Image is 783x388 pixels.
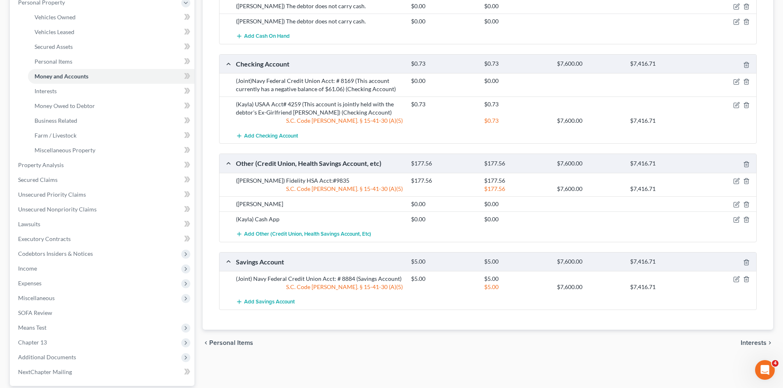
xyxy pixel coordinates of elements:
div: (Kayla) Cash App [232,215,407,223]
a: Secured Claims [12,172,194,187]
i: chevron_left [203,340,209,346]
a: Interests [28,84,194,99]
div: $7,600.00 [553,160,626,168]
div: $0.00 [480,200,553,208]
span: Secured Assets [35,43,73,50]
span: Codebtors Insiders & Notices [18,250,93,257]
span: SOFA Review [18,309,52,316]
span: Personal Items [209,340,253,346]
div: ([PERSON_NAME]) The debtor does not carry cash. [232,17,407,25]
div: $0.00 [480,77,553,85]
button: Add Savings Account [236,294,295,310]
a: NextChapter Mailing [12,365,194,379]
span: Miscellaneous Property [35,147,95,154]
button: chevron_left Personal Items [203,340,253,346]
span: Property Analysis [18,161,64,168]
span: Personal Items [35,58,72,65]
span: NextChapter Mailing [18,368,72,375]
div: $7,416.71 [626,283,699,291]
a: Lawsuits [12,217,194,232]
a: Miscellaneous Property [28,143,194,158]
div: $7,600.00 [553,283,626,291]
span: Secured Claims [18,176,58,183]
a: Personal Items [28,54,194,69]
div: $7,600.00 [553,185,626,193]
div: (Joint)Navy Federal Credit Union Acct: # 8169 (This account currently has a negative balance of $... [232,77,407,93]
span: Expenses [18,280,42,287]
a: Secured Assets [28,39,194,54]
a: SOFA Review [12,305,194,320]
a: Unsecured Priority Claims [12,187,194,202]
button: Interests chevron_right [741,340,773,346]
div: $0.00 [480,2,553,10]
span: Money and Accounts [35,73,88,80]
div: $5.00 [407,275,480,283]
span: Means Test [18,324,46,331]
span: Add Savings Account [244,299,295,305]
div: S.C. Code [PERSON_NAME]. § 15-41-30 (A)(5) [232,185,407,193]
div: $7,600.00 [553,60,626,68]
div: $0.00 [407,215,480,223]
div: $5.00 [480,275,553,283]
i: chevron_right [767,340,773,346]
div: $7,416.71 [626,117,699,125]
span: Executory Contracts [18,235,71,242]
span: Add Cash on Hand [244,33,290,40]
a: Money Owed to Debtor [28,99,194,113]
div: $0.00 [407,200,480,208]
button: Add Other (Credit Union, Health Savings Account, etc) [236,227,371,242]
a: Vehicles Leased [28,25,194,39]
a: Farm / Livestock [28,128,194,143]
span: Lawsuits [18,220,40,227]
span: Additional Documents [18,354,76,360]
div: $0.00 [480,17,553,25]
a: Property Analysis [12,158,194,172]
div: $0.73 [407,100,480,108]
div: $0.00 [407,77,480,85]
button: Add Cash on Hand [236,29,290,44]
a: Executory Contracts [12,232,194,246]
span: Chapter 13 [18,339,47,346]
div: $0.73 [480,117,553,125]
span: Farm / Livestock [35,132,76,139]
div: ([PERSON_NAME]) Fidelity HSA Acct:#9835 [232,177,407,185]
span: Interests [741,340,767,346]
div: Other (Credit Union, Health Savings Account, etc) [232,159,407,168]
span: 4 [772,360,778,367]
span: Miscellaneous [18,294,55,301]
div: Savings Account [232,257,407,266]
div: $0.73 [407,60,480,68]
div: $177.56 [407,160,480,168]
span: Interests [35,87,57,94]
span: Income [18,265,37,272]
div: $177.56 [407,177,480,185]
div: $177.56 [480,177,553,185]
div: $0.73 [480,100,553,108]
span: Add Checking Account [244,133,298,139]
div: $7,416.71 [626,60,699,68]
div: (Joint) Navy Federal Credit Union Acct: # 8884 (Savings Account) [232,275,407,283]
div: $7,416.71 [626,160,699,168]
button: Add Checking Account [236,128,298,143]
div: ([PERSON_NAME]) The debtor does not carry cash. [232,2,407,10]
span: Business Related [35,117,77,124]
span: Vehicles Leased [35,28,74,35]
span: Unsecured Nonpriority Claims [18,206,97,213]
div: ([PERSON_NAME] [232,200,407,208]
div: $0.00 [407,2,480,10]
span: Vehicles Owned [35,14,76,21]
div: (Kayla) USAA Acct# 4259 (This account is jointly held with the debtor's Ex-Girlfriend [PERSON_NAM... [232,100,407,117]
span: Money Owed to Debtor [35,102,95,109]
a: Money and Accounts [28,69,194,84]
div: $177.56 [480,185,553,193]
div: $0.00 [407,17,480,25]
div: $7,416.71 [626,258,699,266]
div: $5.00 [480,283,553,291]
div: $5.00 [407,258,480,266]
a: Unsecured Nonpriority Claims [12,202,194,217]
div: $0.00 [480,215,553,223]
div: $7,600.00 [553,117,626,125]
div: Checking Account [232,60,407,68]
div: S.C. Code [PERSON_NAME]. § 15-41-30 (A)(5) [232,117,407,125]
div: $5.00 [480,258,553,266]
